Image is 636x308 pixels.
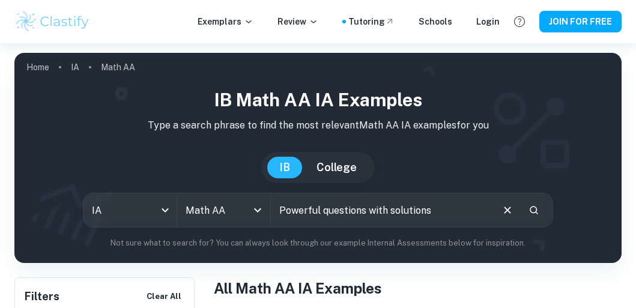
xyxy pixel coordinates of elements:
p: Review [277,15,318,28]
h1: IB Math AA IA examples [24,86,612,113]
h6: Filters [25,288,59,305]
a: Home [26,59,49,76]
button: IB [267,157,302,178]
p: Exemplars [198,15,253,28]
button: Help and Feedback [509,11,530,32]
a: Schools [419,15,452,28]
button: Clear [496,199,519,222]
a: Login [476,15,500,28]
div: IA [83,193,177,227]
p: Not sure what to search for? You can always look through our example Internal Assessments below f... [24,237,612,249]
a: IA [71,59,79,76]
button: College [304,157,369,178]
p: Math AA [101,61,135,74]
button: Clear All [144,288,184,306]
input: E.g. modelling a logo, player arrangements, shape of an egg... [271,193,491,227]
button: Open [249,202,266,219]
p: Type a search phrase to find the most relevant Math AA IA examples for you [24,118,612,133]
button: JOIN FOR FREE [539,11,622,32]
h1: All Math AA IA Examples [214,277,622,299]
img: Clastify logo [14,10,91,34]
a: Tutoring [348,15,395,28]
img: profile cover [14,53,622,263]
button: Search [524,200,544,220]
